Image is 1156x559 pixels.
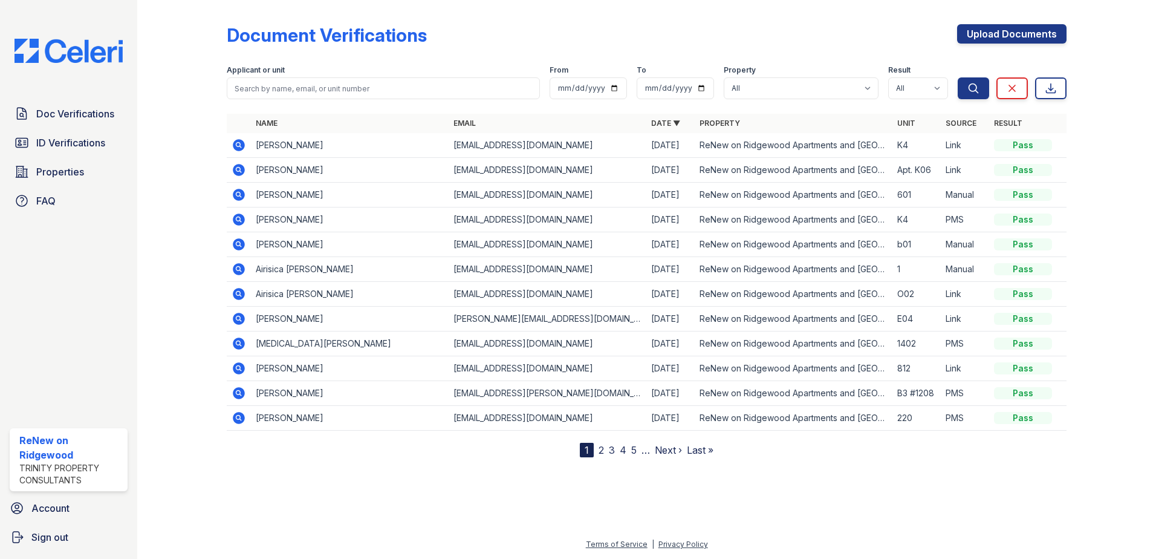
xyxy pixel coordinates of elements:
td: [PERSON_NAME] [251,307,449,332]
td: K4 [892,208,941,232]
div: 1 [580,443,594,457]
td: ReNew on Ridgewood Apartments and [GEOGRAPHIC_DATA] [695,133,892,158]
td: Link [941,158,989,183]
a: Source [946,119,976,128]
label: Result [888,65,911,75]
td: [DATE] [646,257,695,282]
td: Manual [941,183,989,208]
div: Pass [994,338,1052,350]
td: ReNew on Ridgewood Apartments and [GEOGRAPHIC_DATA] [695,183,892,208]
a: Sign out [5,525,132,549]
input: Search by name, email, or unit number [227,77,540,99]
td: [EMAIL_ADDRESS][DOMAIN_NAME] [449,158,646,183]
td: Link [941,282,989,307]
a: Unit [897,119,915,128]
td: [DATE] [646,356,695,381]
a: Doc Verifications [10,102,128,126]
div: Pass [994,189,1052,201]
a: Account [5,496,132,520]
td: 812 [892,356,941,381]
td: E04 [892,307,941,332]
td: 1 [892,257,941,282]
a: 2 [599,444,604,456]
td: [DATE] [646,133,695,158]
td: [EMAIL_ADDRESS][DOMAIN_NAME] [449,282,646,307]
td: [DATE] [646,232,695,257]
span: ID Verifications [36,136,105,150]
td: ReNew on Ridgewood Apartments and [GEOGRAPHIC_DATA] [695,381,892,406]
a: Privacy Policy [658,540,708,549]
div: Pass [994,362,1052,374]
div: Pass [994,387,1052,399]
td: ReNew on Ridgewood Apartments and [GEOGRAPHIC_DATA] [695,282,892,307]
td: b01 [892,232,941,257]
td: ReNew on Ridgewood Apartments and [GEOGRAPHIC_DATA] [695,356,892,381]
td: [DATE] [646,158,695,183]
a: Property [700,119,740,128]
td: PMS [941,381,989,406]
td: PMS [941,406,989,431]
a: Upload Documents [957,24,1067,44]
td: [DATE] [646,332,695,356]
td: [PERSON_NAME] [251,208,449,232]
td: K4 [892,133,941,158]
td: [MEDICAL_DATA][PERSON_NAME] [251,332,449,356]
td: Link [941,133,989,158]
div: Pass [994,288,1052,300]
td: ReNew on Ridgewood Apartments and [GEOGRAPHIC_DATA] [695,307,892,332]
a: Date ▼ [651,119,680,128]
td: Apt. K06 [892,158,941,183]
td: Link [941,356,989,381]
a: Terms of Service [586,540,648,549]
td: Link [941,307,989,332]
span: Account [31,501,70,515]
td: Airisica [PERSON_NAME] [251,282,449,307]
div: Pass [994,313,1052,325]
td: ReNew on Ridgewood Apartments and [GEOGRAPHIC_DATA] [695,257,892,282]
td: [DATE] [646,208,695,232]
label: To [637,65,646,75]
a: Last » [687,444,713,456]
td: ReNew on Ridgewood Apartments and [GEOGRAPHIC_DATA] [695,208,892,232]
td: [EMAIL_ADDRESS][DOMAIN_NAME] [449,257,646,282]
td: ReNew on Ridgewood Apartments and [GEOGRAPHIC_DATA] [695,158,892,183]
td: [PERSON_NAME][EMAIL_ADDRESS][DOMAIN_NAME] [449,307,646,332]
td: PMS [941,208,989,232]
div: Pass [994,214,1052,226]
a: Email [453,119,476,128]
div: Document Verifications [227,24,427,46]
div: ReNew on Ridgewood [19,433,123,462]
td: [PERSON_NAME] [251,133,449,158]
label: From [550,65,568,75]
div: Pass [994,238,1052,250]
td: [EMAIL_ADDRESS][DOMAIN_NAME] [449,406,646,431]
td: [DATE] [646,381,695,406]
td: [EMAIL_ADDRESS][DOMAIN_NAME] [449,133,646,158]
td: [PERSON_NAME] [251,406,449,431]
span: FAQ [36,194,56,208]
a: Properties [10,160,128,184]
img: CE_Logo_Blue-a8612792a0a2168367f1c8372b55b34899dd931a85d93a1a3d3e32e68fde9ad4.png [5,39,132,63]
td: [EMAIL_ADDRESS][DOMAIN_NAME] [449,183,646,208]
td: 1402 [892,332,941,356]
td: [EMAIL_ADDRESS][DOMAIN_NAME] [449,332,646,356]
td: [DATE] [646,183,695,208]
td: [EMAIL_ADDRESS][DOMAIN_NAME] [449,356,646,381]
a: FAQ [10,189,128,213]
td: [EMAIL_ADDRESS][PERSON_NAME][DOMAIN_NAME] [449,381,646,406]
td: [PERSON_NAME] [251,381,449,406]
a: Result [994,119,1022,128]
span: Properties [36,165,84,179]
td: ReNew on Ridgewood Apartments and [GEOGRAPHIC_DATA] [695,332,892,356]
span: Sign out [31,530,68,544]
td: [DATE] [646,307,695,332]
td: 220 [892,406,941,431]
a: Next › [655,444,682,456]
span: … [641,443,650,457]
td: [DATE] [646,282,695,307]
td: Manual [941,257,989,282]
span: Doc Verifications [36,106,114,121]
div: Trinity Property Consultants [19,462,123,486]
a: 5 [631,444,637,456]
